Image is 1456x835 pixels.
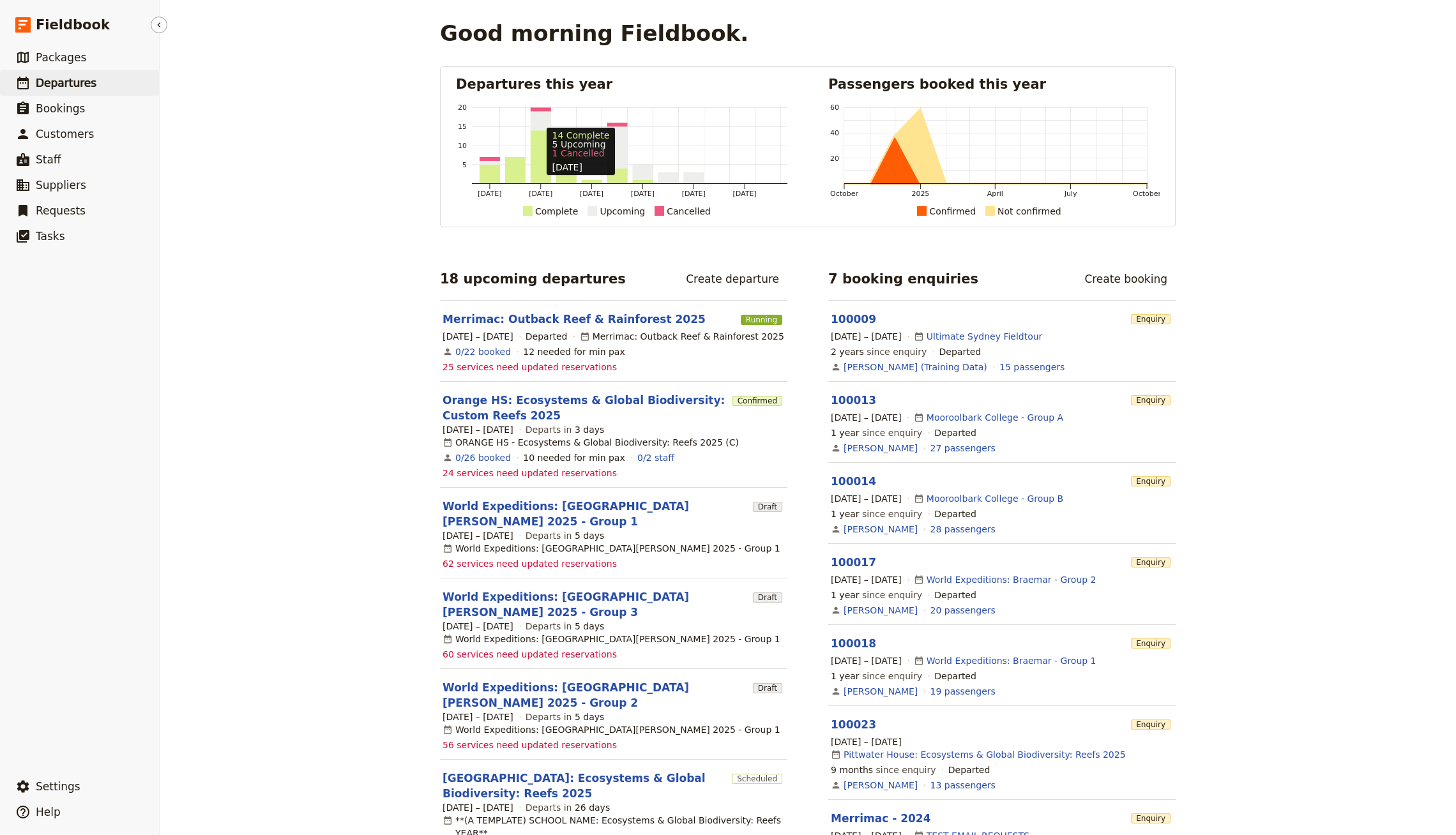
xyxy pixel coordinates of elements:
[443,436,739,449] div: ORANGE HS - Ecosystems & Global Biodiversity: Reefs 2025 (C)
[443,312,706,327] a: Merrimac: Outback Reef & Rainforest 2025
[844,523,918,536] a: [PERSON_NAME]
[831,394,876,407] a: 100013
[443,771,727,801] a: [GEOGRAPHIC_DATA]: Ecosystems & Global Biodiversity: Reefs 2025
[831,812,931,825] a: Merrimac - 2024
[36,806,61,818] span: Help
[443,620,513,633] span: [DATE] – [DATE]
[753,502,782,512] span: Draft
[678,268,787,290] a: Create departure
[575,712,604,722] span: 5 days
[36,153,61,166] span: Staff
[831,508,922,520] span: since enquiry
[934,426,976,439] div: Departed
[667,204,711,219] div: Cancelled
[930,779,996,792] a: View the passengers for this booking
[1131,476,1171,486] span: Enquiry
[1133,190,1161,198] tspan: October
[831,670,922,682] span: since enquiry
[526,330,568,343] div: Departed
[831,654,902,667] span: [DATE] – [DATE]
[580,190,603,198] tspan: [DATE]
[987,190,1003,198] tspan: April
[443,633,780,645] div: World Expeditions: [GEOGRAPHIC_DATA][PERSON_NAME] 2025 - Group 1
[831,411,902,424] span: [DATE] – [DATE]
[1064,190,1077,198] tspan: July
[939,345,982,358] div: Departed
[929,204,976,219] div: Confirmed
[830,103,839,112] tspan: 60
[1131,638,1171,649] span: Enquiry
[443,557,617,570] span: 62 services need updated reservations
[831,764,936,776] span: since enquiry
[930,523,996,536] a: View the passengers for this booking
[831,556,876,569] a: 100017
[443,361,617,373] span: 25 services need updated reservations
[753,683,782,693] span: Draft
[1131,395,1171,405] span: Enquiry
[526,423,604,436] span: Departs in
[1131,813,1171,824] span: Enquiry
[844,442,918,455] a: [PERSON_NAME]
[575,425,604,435] span: 3 days
[831,718,876,731] a: 100023
[443,542,780,555] div: World Expeditions: [GEOGRAPHIC_DATA][PERSON_NAME] 2025 - Group 1
[443,393,727,423] a: Orange HS: Ecosystems & Global Biodiversity: Custom Reefs 2025
[523,451,625,464] div: 10 needed for min pax
[831,589,922,601] span: since enquiry
[844,685,918,698] a: [PERSON_NAME]
[831,637,876,650] a: 100018
[443,467,617,479] span: 24 services need updated reservations
[930,685,996,698] a: View the passengers for this booking
[440,269,626,289] h2: 18 upcoming departures
[575,621,604,631] span: 5 days
[523,345,625,358] div: 12 needed for min pax
[732,396,782,406] span: Confirmed
[443,680,748,711] a: World Expeditions: [GEOGRAPHIC_DATA][PERSON_NAME] 2025 - Group 2
[580,330,784,343] div: Merrimac: Outback Reef & Rainforest 2025
[930,604,996,617] a: View the passengers for this booking
[455,451,511,464] a: View the bookings for this departure
[741,315,782,325] span: Running
[1131,314,1171,324] span: Enquiry
[443,589,748,620] a: World Expeditions: [GEOGRAPHIC_DATA][PERSON_NAME] 2025 - Group 3
[927,573,1096,586] a: World Expeditions: Braemar - Group 2
[934,589,976,601] div: Departed
[478,190,501,198] tspan: [DATE]
[526,801,610,814] span: Departs in
[458,103,467,112] tspan: 20
[1131,719,1171,730] span: Enquiry
[844,361,987,373] a: [PERSON_NAME] (Training Data)
[997,204,1061,219] div: Not confirmed
[456,75,787,94] h2: Departures this year
[831,426,922,439] span: since enquiry
[443,529,513,542] span: [DATE] – [DATE]
[36,51,86,64] span: Packages
[458,142,467,150] tspan: 10
[934,508,976,520] div: Departed
[732,774,782,784] span: Scheduled
[830,154,839,163] tspan: 20
[831,492,902,505] span: [DATE] – [DATE]
[831,345,927,358] span: since enquiry
[443,739,617,751] span: 56 services need updated reservations
[36,102,85,115] span: Bookings
[455,345,511,358] a: View the bookings for this departure
[575,530,604,541] span: 5 days
[36,15,110,34] span: Fieldbook
[443,330,513,343] span: [DATE] – [DATE]
[828,75,1160,94] h2: Passengers booked this year
[682,190,706,198] tspan: [DATE]
[831,671,860,681] span: 1 year
[844,748,1126,761] a: Pittwater House: Ecosystems & Global Biodiversity: Reefs 2025
[930,442,996,455] a: View the passengers for this booking
[831,428,860,438] span: 1 year
[927,411,1063,424] a: Mooroolbark College - Group A
[831,475,876,488] a: 100014
[828,269,978,289] h2: 7 booking enquiries
[526,529,604,542] span: Departs in
[36,179,86,192] span: Suppliers
[443,801,513,814] span: [DATE] – [DATE]
[831,735,902,748] span: [DATE] – [DATE]
[631,190,655,198] tspan: [DATE]
[535,204,578,219] div: Complete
